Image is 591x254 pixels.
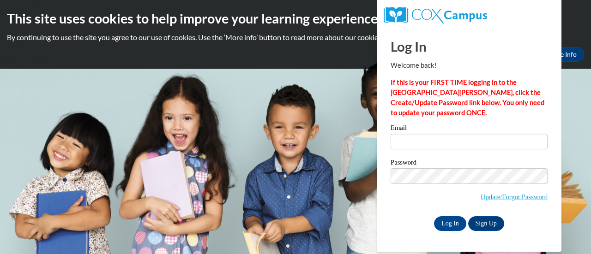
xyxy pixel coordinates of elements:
[391,37,548,56] h1: Log In
[7,32,584,42] p: By continuing to use the site you agree to our use of cookies. Use the ‘More info’ button to read...
[541,47,584,62] a: More Info
[481,193,548,201] a: Update/Forgot Password
[391,159,548,168] label: Password
[384,7,487,24] img: COX Campus
[391,60,548,71] p: Welcome back!
[434,216,466,231] input: Log In
[7,9,584,28] h2: This site uses cookies to help improve your learning experience.
[468,216,504,231] a: Sign Up
[391,78,544,117] strong: If this is your FIRST TIME logging in to the [GEOGRAPHIC_DATA][PERSON_NAME], click the Create/Upd...
[391,124,548,134] label: Email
